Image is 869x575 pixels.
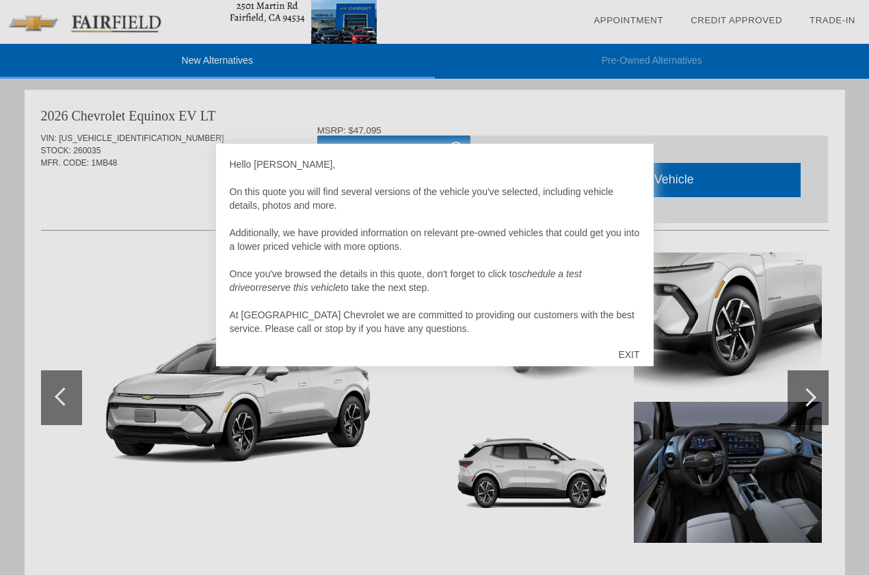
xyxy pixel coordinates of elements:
[593,15,663,25] a: Appointment
[691,15,782,25] a: Credit Approved
[230,157,640,335] div: Hello [PERSON_NAME], On this quote you will find several versions of the vehicle you've selected,...
[230,268,582,293] em: schedule a test drive
[258,282,340,293] em: reserve this vehicle
[604,334,653,375] div: EXIT
[810,15,855,25] a: Trade-In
